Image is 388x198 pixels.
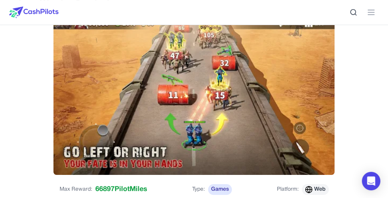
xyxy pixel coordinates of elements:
[9,7,58,18] img: CashPilots Logo
[314,186,326,193] span: Web
[208,184,232,195] span: Games
[192,186,205,193] span: Type:
[53,17,334,175] img: Last Warrior Survival
[60,186,92,193] span: Max Reward:
[277,186,299,193] span: Platform:
[362,172,380,190] div: Open Intercom Messenger
[95,184,147,195] span: 66897 PilotMiles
